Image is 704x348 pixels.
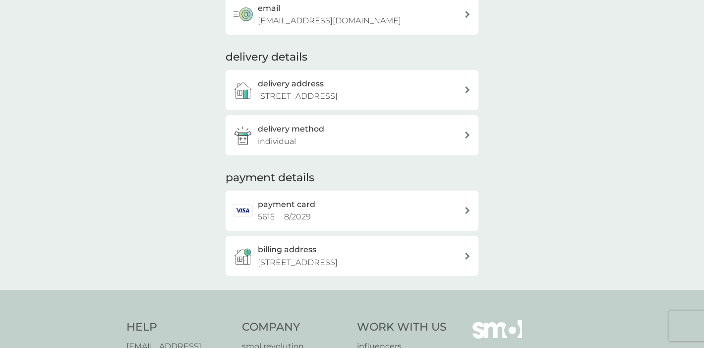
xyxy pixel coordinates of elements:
p: [STREET_ADDRESS] [258,90,338,103]
h3: email [258,2,280,15]
h3: billing address [258,243,316,256]
button: billing address[STREET_ADDRESS] [226,236,478,276]
span: 5615 [258,212,275,221]
p: [EMAIL_ADDRESS][DOMAIN_NAME] [258,14,401,27]
h2: payment card [258,198,315,211]
h2: payment details [226,170,314,186]
h4: Help [126,320,232,335]
a: payment card5615 8/2029 [226,191,478,231]
h4: Company [242,320,348,335]
p: individual [258,135,296,148]
h3: delivery address [258,77,324,90]
h2: delivery details [226,50,307,65]
a: delivery methodindividual [226,115,478,155]
span: 8 / 2029 [284,212,311,221]
h3: delivery method [258,123,324,136]
p: [STREET_ADDRESS] [258,256,338,269]
h4: Work With Us [357,320,447,335]
a: delivery address[STREET_ADDRESS] [226,70,478,110]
